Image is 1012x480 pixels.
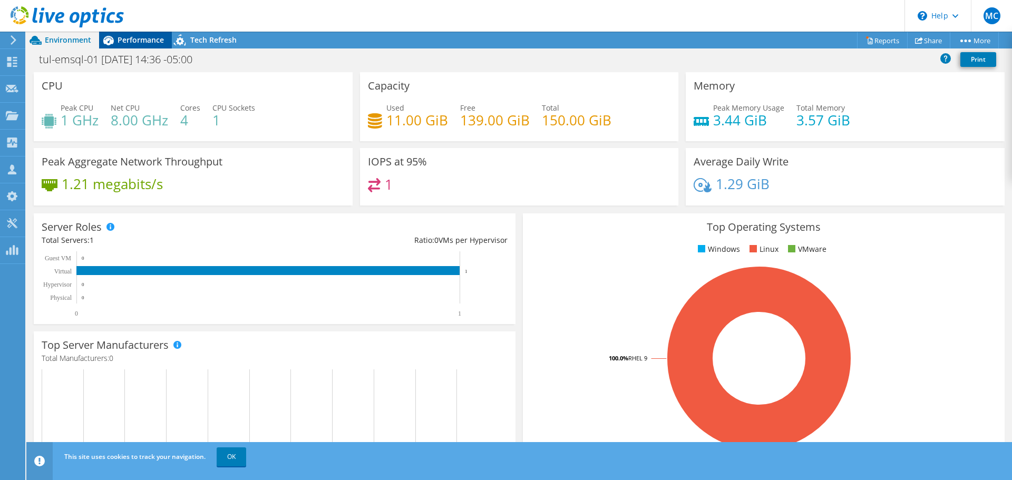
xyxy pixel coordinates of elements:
li: VMware [785,243,826,255]
span: Tech Refresh [190,35,237,45]
span: Cores [180,103,200,113]
span: MC [984,7,1000,24]
span: 0 [109,353,113,363]
h4: 139.00 GiB [460,114,530,126]
h3: Memory [694,80,735,92]
h3: Server Roles [42,221,102,233]
svg: \n [918,11,927,21]
h3: CPU [42,80,63,92]
span: Environment [45,35,91,45]
li: Linux [747,243,779,255]
h4: 150.00 GiB [542,114,611,126]
h1: tul-emsql-01 [DATE] 14:36 -05:00 [34,54,209,65]
h4: 4 [180,114,200,126]
span: 0 [434,235,439,245]
h4: 1 GHz [61,114,99,126]
text: Guest VM [45,254,71,262]
span: Peak CPU [61,103,93,113]
h4: 3.57 GiB [796,114,850,126]
h3: Peak Aggregate Network Throughput [42,156,222,168]
text: 1 [465,269,468,274]
span: Used [386,103,404,113]
h4: 3.44 GiB [713,114,784,126]
a: Print [960,52,996,67]
h3: IOPS at 95% [368,156,427,168]
h4: Total Manufacturers: [42,352,508,364]
span: Performance [118,35,164,45]
h4: 1.21 megabits/s [62,178,163,190]
text: Virtual [54,268,72,275]
span: This site uses cookies to track your navigation. [64,452,206,461]
div: Total Servers: [42,234,275,246]
tspan: RHEL 9 [628,354,647,362]
text: Physical [50,294,72,301]
h3: Top Server Manufacturers [42,339,169,351]
span: Total [542,103,559,113]
li: Windows [695,243,740,255]
h4: 1.29 GiB [716,178,770,190]
span: CPU Sockets [212,103,255,113]
text: 0 [82,282,84,287]
text: Hypervisor [43,281,72,288]
a: Reports [857,32,908,48]
text: 1 [458,310,461,317]
h3: Average Daily Write [694,156,789,168]
a: Share [907,32,950,48]
h3: Top Operating Systems [531,221,997,233]
text: 0 [82,295,84,300]
text: 0 [75,310,78,317]
h4: 11.00 GiB [386,114,448,126]
span: Peak Memory Usage [713,103,784,113]
h4: 1 [212,114,255,126]
a: More [950,32,999,48]
tspan: 100.0% [609,354,628,362]
a: OK [217,447,246,466]
h4: 1 [385,179,393,190]
span: 1 [90,235,94,245]
div: Ratio: VMs per Hypervisor [275,234,508,246]
text: 0 [82,256,84,261]
h4: 8.00 GHz [111,114,168,126]
h3: Capacity [368,80,410,92]
span: Free [460,103,475,113]
span: Total Memory [796,103,845,113]
span: Net CPU [111,103,140,113]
